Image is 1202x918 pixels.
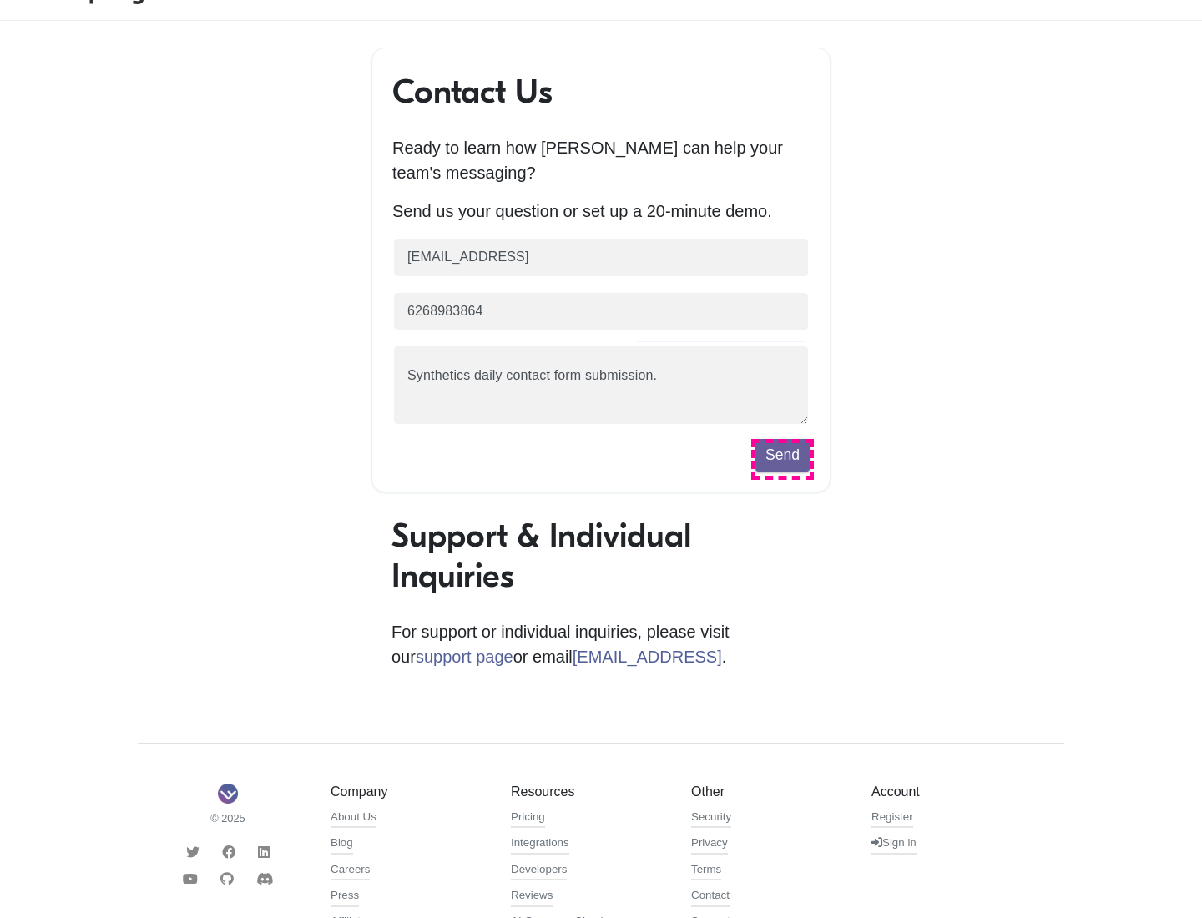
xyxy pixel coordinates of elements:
[691,809,731,829] a: Security
[258,845,270,859] i: LinkedIn
[331,887,359,907] a: Press
[511,835,569,855] a: Integrations
[392,237,810,278] input: Business email (required)
[391,619,811,669] p: For support or individual inquiries, please visit our or email .
[871,784,1027,799] h5: Account
[871,809,913,829] a: Register
[392,291,810,332] input: Phone number (optional)
[392,135,810,185] p: Ready to learn how [PERSON_NAME] can help your team's messaging?
[691,861,721,881] a: Terms
[691,887,730,907] a: Contact
[511,861,567,881] a: Developers
[331,784,486,799] h5: Company
[331,835,353,855] a: Blog
[331,861,370,881] a: Careers
[871,835,917,855] a: Sign in
[416,648,513,666] a: support page
[256,872,273,885] i: Discord
[573,648,722,666] a: [EMAIL_ADDRESS]
[218,784,238,804] img: Sapling Logo
[511,809,545,829] a: Pricing
[511,784,666,799] h5: Resources
[691,835,728,855] a: Privacy
[220,872,234,885] i: Github
[150,810,306,826] small: © 2025
[183,872,198,885] i: Youtube
[331,809,376,829] a: About Us
[186,845,199,859] i: Twitter
[511,887,553,907] a: Reviews
[392,199,810,224] p: Send us your question or set up a 20-minute demo.
[755,439,810,471] button: Send
[392,72,810,112] h1: Contact Us
[391,516,811,596] h1: Support & Individual Inquiries
[222,845,235,859] i: Facebook
[691,784,846,799] h5: Other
